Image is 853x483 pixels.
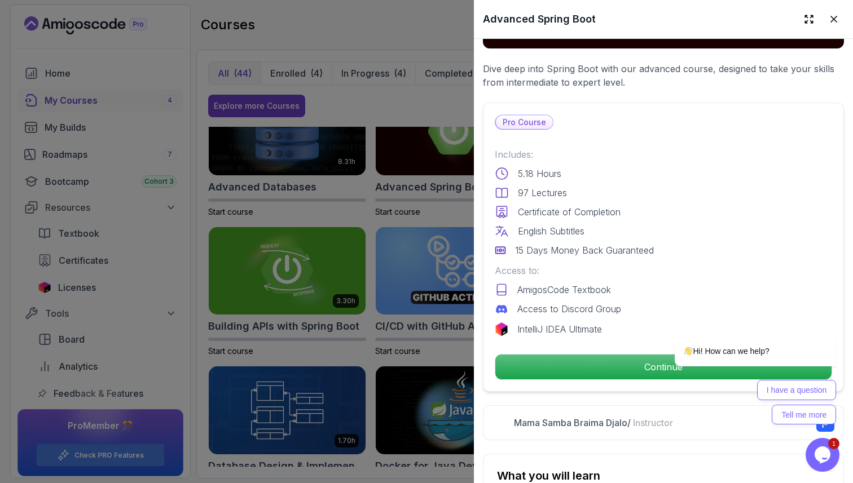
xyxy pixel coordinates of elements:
[799,9,819,29] button: Expand drawer
[518,205,621,219] p: Certificate of Completion
[493,414,509,431] img: Nelson Djalo
[633,417,673,428] span: Instructor
[495,264,832,277] p: Access to:
[806,438,842,472] iframe: chat widget
[514,416,673,429] p: Mama Samba Braima Djalo /
[517,283,611,296] p: AmigosCode Textbook
[639,234,842,432] iframe: chat widget
[517,322,602,336] p: IntelliJ IDEA Ultimate
[515,243,654,257] p: 15 Days Money Back Guaranteed
[495,355,832,379] p: Continue
[518,167,561,180] p: 5.18 Hours
[495,148,832,161] p: Includes:
[483,62,844,89] p: Dive deep into Spring Boot with our advanced course, designed to take your skills from intermedia...
[495,354,832,380] button: Continue
[496,116,553,129] p: Pro Course
[518,186,567,200] p: 97 Lectures
[517,302,621,316] p: Access to Discord Group
[495,322,508,336] img: jetbrains logo
[483,11,596,27] h2: Advanced Spring Boot
[518,224,584,238] p: English Subtitles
